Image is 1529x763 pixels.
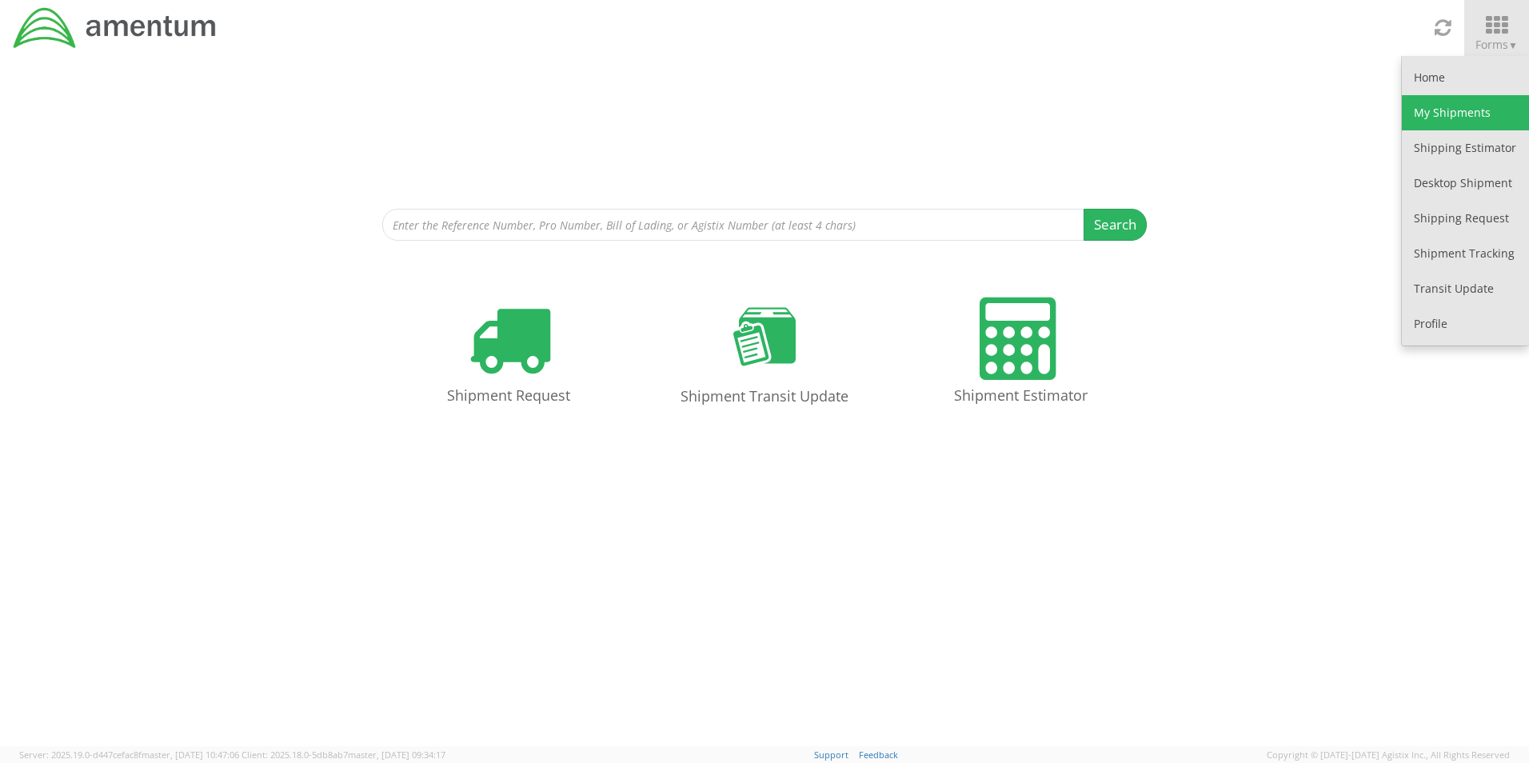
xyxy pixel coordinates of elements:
a: Shipment Transit Update [645,281,884,429]
a: Shipment Tracking [1402,236,1529,271]
a: Shipment Estimator [900,282,1140,428]
h4: Shipment Estimator [916,388,1124,404]
a: Home [1402,60,1529,95]
a: Shipping Request [1402,201,1529,236]
a: Profile [1402,306,1529,342]
h4: Shipment Transit Update [661,389,868,405]
a: Shipment Request [389,282,629,428]
span: Client: 2025.18.0-5db8ab7 [242,749,445,761]
span: Server: 2025.19.0-d447cefac8f [19,749,239,761]
h4: Shipment Request [405,388,613,404]
a: Transit Update [1402,271,1529,306]
span: Copyright © [DATE]-[DATE] Agistix Inc., All Rights Reserved [1267,749,1510,761]
a: Shipping Estimator [1402,130,1529,166]
a: Support [814,749,848,761]
span: master, [DATE] 10:47:06 [142,749,239,761]
button: Search [1084,209,1147,241]
a: Feedback [859,749,898,761]
span: master, [DATE] 09:34:17 [348,749,445,761]
input: Enter the Reference Number, Pro Number, Bill of Lading, or Agistix Number (at least 4 chars) [382,209,1084,241]
a: My Shipments [1402,95,1529,130]
a: Desktop Shipment [1402,166,1529,201]
span: ▼ [1508,38,1518,52]
span: Forms [1475,37,1518,52]
img: dyn-intl-logo-049831509241104b2a82.png [12,6,218,50]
